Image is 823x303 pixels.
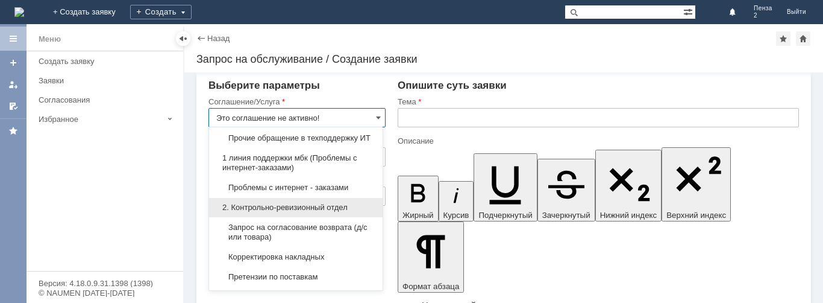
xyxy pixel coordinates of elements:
span: Курсив [443,211,469,220]
button: Жирный [398,176,439,222]
span: Опишите суть заявки [398,80,507,91]
div: Согласования [39,95,176,104]
span: Верхний индекс [666,211,726,220]
a: Заявки [34,71,181,90]
span: Зачеркнутый [542,211,590,220]
div: Создать [130,5,192,19]
button: Верхний индекс [662,147,731,222]
button: Нижний индекс [595,150,662,222]
div: Соглашение/Услуга [208,98,383,106]
span: Корректировка накладных [216,252,375,262]
div: Меню [39,32,61,46]
span: Расширенный поиск [683,5,695,17]
span: Пенза [754,5,772,12]
span: Нижний индекс [600,211,657,220]
span: 2. Контрольно-ревизионный отдел [216,203,375,212]
div: Заявки [39,76,176,85]
div: Сделать домашней страницей [796,31,810,46]
a: Мои заявки [4,75,23,94]
span: Запрос на согласование возврата (д/с или товара) [216,223,375,242]
button: Курсив [439,181,474,222]
div: Избранное [39,115,163,124]
div: Создать заявку [39,57,176,66]
button: Зачеркнутый [537,159,595,222]
div: Добавить в избранное [776,31,790,46]
span: Жирный [402,211,434,220]
button: Подчеркнутый [474,153,537,222]
img: logo [14,7,24,17]
div: © NAUMEN [DATE]-[DATE] [39,289,171,297]
div: Запрос на обслуживание / Создание заявки [196,53,811,65]
div: Описание [398,137,796,145]
span: Проблемы с интернет - заказами [216,183,375,193]
span: Прочие обращение в техподдержку ИТ [216,133,375,143]
span: Подчеркнутый [478,211,532,220]
button: Формат абзаца [398,222,464,293]
span: Формат абзаца [402,282,459,291]
div: Скрыть меню [176,31,190,46]
span: 2 [754,12,772,19]
div: Тема [398,98,796,106]
div: Версия: 4.18.0.9.31.1398 (1398) [39,279,171,287]
span: 1 линия поддержки мбк (Проблемы с интернет-заказами) [216,153,375,173]
span: Выберите параметры [208,80,320,91]
a: Мои согласования [4,97,23,116]
a: Согласования [34,91,181,109]
a: Перейти на домашнюю страницу [14,7,24,17]
a: Создать заявку [4,53,23,72]
a: Создать заявку [34,52,181,71]
a: Назад [207,34,230,43]
span: Претензии по поставкам [216,272,375,282]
